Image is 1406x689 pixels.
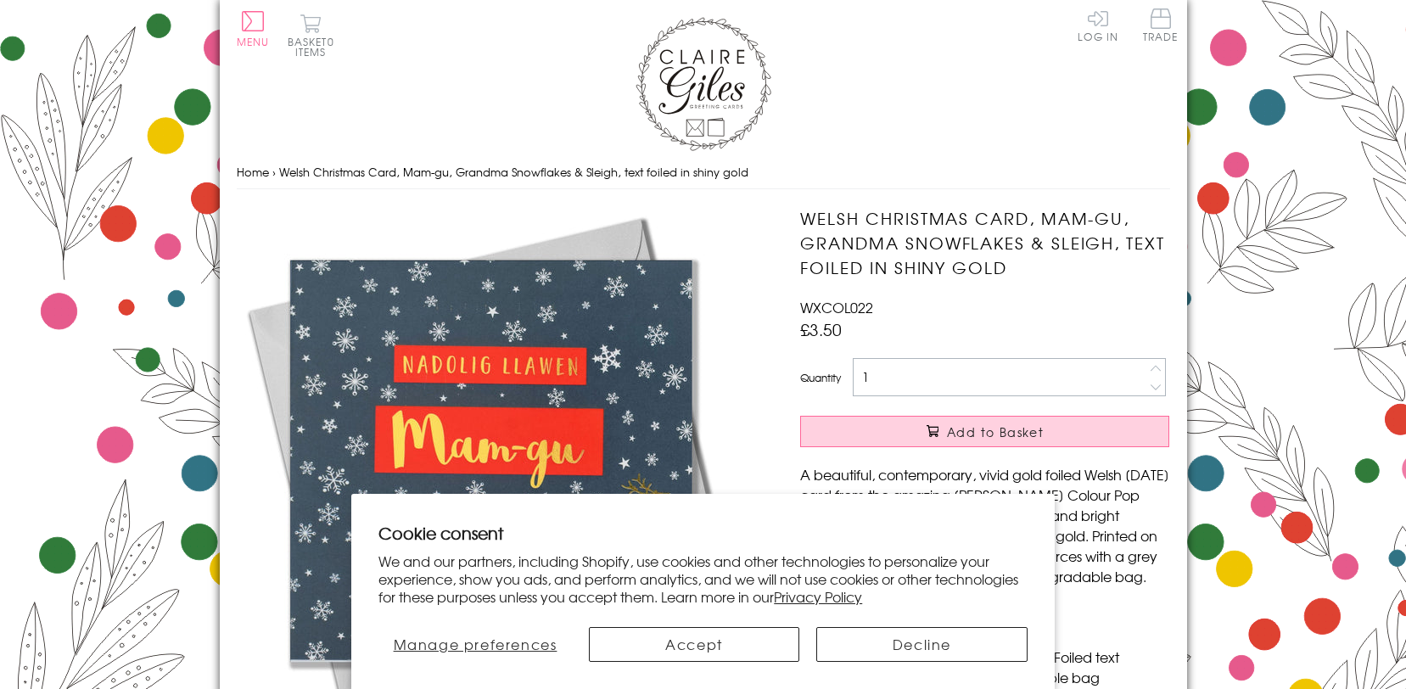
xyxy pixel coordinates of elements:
label: Quantity [800,370,841,385]
a: Privacy Policy [774,586,862,607]
a: Log In [1078,8,1118,42]
a: Home [237,164,269,180]
button: Manage preferences [378,627,571,662]
button: Accept [589,627,800,662]
span: £3.50 [800,317,842,341]
span: Manage preferences [394,634,557,654]
span: Add to Basket [947,423,1044,440]
span: WXCOL022 [800,297,873,317]
button: Decline [816,627,1028,662]
h2: Cookie consent [378,521,1028,545]
button: Add to Basket [800,416,1169,447]
img: Claire Giles Greetings Cards [636,17,771,151]
button: Menu [237,11,270,47]
p: A beautiful, contemporary, vivid gold foiled Welsh [DATE] card from the amazing [PERSON_NAME] Col... [800,464,1169,586]
span: Welsh Christmas Card, Mam-gu, Grandma Snowflakes & Sleigh, text foiled in shiny gold [279,164,748,180]
p: We and our partners, including Shopify, use cookies and other technologies to personalize your ex... [378,552,1028,605]
h1: Welsh Christmas Card, Mam-gu, Grandma Snowflakes & Sleigh, text foiled in shiny gold [800,206,1169,279]
span: 0 items [295,34,334,59]
span: › [272,164,276,180]
span: Trade [1143,8,1179,42]
nav: breadcrumbs [237,155,1170,190]
span: Menu [237,34,270,49]
button: Basket0 items [288,14,334,57]
a: Trade [1143,8,1179,45]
